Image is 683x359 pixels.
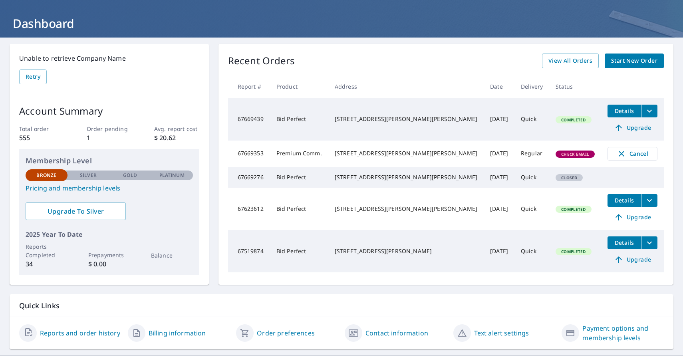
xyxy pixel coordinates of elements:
td: [DATE] [484,188,514,230]
a: Pricing and membership levels [26,183,193,193]
span: Upgrade [612,255,653,264]
td: Premium Comm. [270,141,328,167]
p: $ 0.00 [88,259,130,269]
a: View All Orders [542,54,599,68]
td: [DATE] [484,167,514,188]
p: $ 20.62 [154,133,199,143]
div: [STREET_ADDRESS][PERSON_NAME] [335,247,477,255]
div: [STREET_ADDRESS][PERSON_NAME][PERSON_NAME] [335,115,477,123]
span: Check Email [556,151,594,157]
button: detailsBtn-67669439 [608,105,641,117]
a: Start New Order [605,54,664,68]
td: [DATE] [484,98,514,141]
div: [STREET_ADDRESS][PERSON_NAME][PERSON_NAME] [335,205,477,213]
a: Upgrade To Silver [26,202,126,220]
td: Quick [514,188,549,230]
p: 555 [19,133,64,143]
a: Text alert settings [474,328,529,338]
td: Bid Perfect [270,167,328,188]
p: Prepayments [88,251,130,259]
a: Reports and order history [40,328,120,338]
a: Contact information [365,328,428,338]
span: Completed [556,206,590,212]
p: Balance [151,251,193,260]
span: Upgrade [612,123,653,133]
span: Details [612,196,636,204]
p: Account Summary [19,104,199,118]
th: Status [549,75,601,98]
span: Details [612,107,636,115]
td: [DATE] [484,141,514,167]
td: 67669276 [228,167,270,188]
span: Start New Order [611,56,657,66]
span: Completed [556,117,590,123]
td: 67669439 [228,98,270,141]
td: Bid Perfect [270,98,328,141]
p: Reports Completed [26,242,68,259]
button: Cancel [608,147,657,161]
div: [STREET_ADDRESS][PERSON_NAME][PERSON_NAME] [335,149,477,157]
p: Platinum [159,172,185,179]
td: Bid Perfect [270,188,328,230]
p: Avg. report cost [154,125,199,133]
a: Upgrade [608,253,657,266]
th: Delivery [514,75,549,98]
button: detailsBtn-67519874 [608,236,641,249]
td: Quick [514,98,549,141]
td: [DATE] [484,230,514,272]
span: Retry [26,72,40,82]
a: Upgrade [608,121,657,134]
p: Order pending [87,125,132,133]
div: [STREET_ADDRESS][PERSON_NAME][PERSON_NAME] [335,173,477,181]
span: Upgrade To Silver [32,207,119,216]
p: 1 [87,133,132,143]
p: Silver [80,172,97,179]
td: 67623612 [228,188,270,230]
p: Gold [123,172,137,179]
p: Recent Orders [228,54,295,68]
p: Unable to retrieve Company Name [19,54,199,63]
p: Bronze [36,172,56,179]
button: Retry [19,69,47,84]
button: filesDropdownBtn-67519874 [641,236,657,249]
span: View All Orders [548,56,592,66]
span: Cancel [616,149,649,159]
button: detailsBtn-67623612 [608,194,641,207]
p: Membership Level [26,155,193,166]
td: Quick [514,230,549,272]
td: Quick [514,167,549,188]
span: Details [612,239,636,246]
span: Closed [556,175,582,180]
p: Total order [19,125,64,133]
td: 67669353 [228,141,270,167]
span: Upgrade [612,212,653,222]
button: filesDropdownBtn-67623612 [641,194,657,207]
span: Completed [556,249,590,254]
th: Date [484,75,514,98]
a: Upgrade [608,211,657,224]
p: Quick Links [19,301,664,311]
button: filesDropdownBtn-67669439 [641,105,657,117]
th: Report # [228,75,270,98]
th: Product [270,75,328,98]
td: Regular [514,141,549,167]
a: Payment options and membership levels [582,323,664,343]
th: Address [328,75,484,98]
td: 67519874 [228,230,270,272]
td: Bid Perfect [270,230,328,272]
p: 34 [26,259,68,269]
h1: Dashboard [10,15,673,32]
p: 2025 Year To Date [26,230,193,239]
a: Order preferences [257,328,315,338]
a: Billing information [149,328,206,338]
